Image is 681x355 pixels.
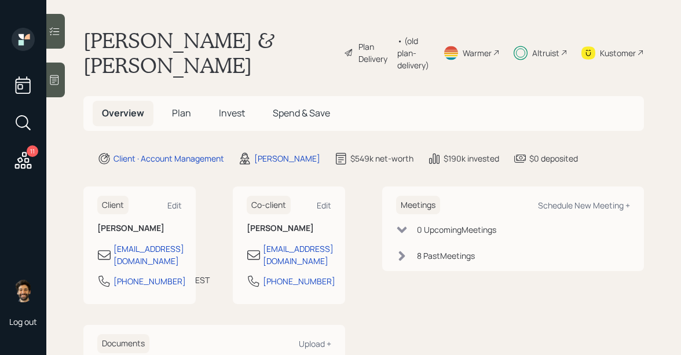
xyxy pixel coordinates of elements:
[12,279,35,302] img: eric-schwartz-headshot.png
[219,107,245,119] span: Invest
[417,250,475,262] div: 8 Past Meeting s
[9,316,37,327] div: Log out
[172,107,191,119] span: Plan
[113,275,186,287] div: [PHONE_NUMBER]
[538,200,630,211] div: Schedule New Meeting +
[167,200,182,211] div: Edit
[97,224,182,233] h6: [PERSON_NAME]
[444,152,499,164] div: $190k invested
[358,41,391,65] div: Plan Delivery
[263,275,335,287] div: [PHONE_NUMBER]
[350,152,413,164] div: $549k net-worth
[396,196,440,215] h6: Meetings
[299,338,331,349] div: Upload +
[27,145,38,157] div: 11
[254,152,320,164] div: [PERSON_NAME]
[247,224,331,233] h6: [PERSON_NAME]
[195,274,210,286] div: EST
[463,47,492,59] div: Warmer
[83,28,335,78] h1: [PERSON_NAME] & [PERSON_NAME]
[529,152,578,164] div: $0 deposited
[397,35,429,71] div: • (old plan-delivery)
[113,243,184,267] div: [EMAIL_ADDRESS][DOMAIN_NAME]
[532,47,559,59] div: Altruist
[113,152,224,164] div: Client · Account Management
[97,196,129,215] h6: Client
[273,107,330,119] span: Spend & Save
[417,224,496,236] div: 0 Upcoming Meeting s
[263,243,334,267] div: [EMAIL_ADDRESS][DOMAIN_NAME]
[247,196,291,215] h6: Co-client
[97,334,149,353] h6: Documents
[317,200,331,211] div: Edit
[102,107,144,119] span: Overview
[600,47,636,59] div: Kustomer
